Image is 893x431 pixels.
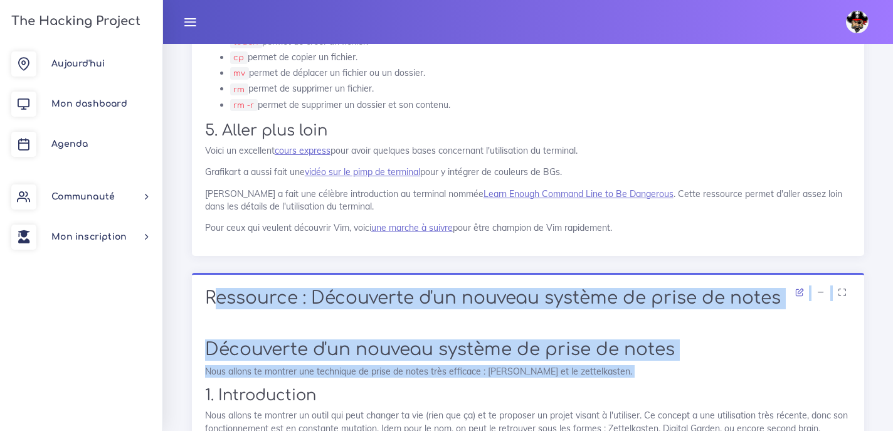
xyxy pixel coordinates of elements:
code: cp [230,51,248,64]
p: [PERSON_NAME] a fait une célèbre introduction au terminal nommée . Cette ressource permet d'aller... [205,188,851,213]
h1: Découverte d'un nouveau système de prise de notes [205,339,851,361]
h2: 1. Introduction [205,386,851,405]
span: Communauté [51,192,115,201]
a: une marche à suivre [371,222,453,233]
h3: The Hacking Project [8,14,140,28]
span: Mon dashboard [51,99,127,109]
a: vidéo sur le pimp de terminal [305,166,420,178]
li: permet de déplacer un fichier ou un dossier. [230,65,851,81]
p: Pour ceux qui veulent découvrir Vim, voici pour être champion de Vim rapidement. [205,221,851,234]
span: Agenda [51,139,88,149]
li: permet de copier un fichier. [230,50,851,65]
a: Learn Enough Command Line to Be Dangerous [483,188,674,200]
p: Voici un excellent pour avoir quelques bases concernant l'utilisation du terminal. [205,144,851,157]
a: cours express [275,145,330,156]
li: permet de supprimer un fichier. [230,81,851,97]
img: avatar [846,11,869,33]
code: touch [230,36,262,48]
code: mv [230,67,249,80]
span: Aujourd'hui [51,59,105,68]
span: Mon inscription [51,232,127,242]
p: Grafikart a aussi fait une pour y intégrer de couleurs de BGs. [205,166,851,178]
code: rm [230,83,248,96]
h1: Ressource : Découverte d'un nouveau système de prise de notes [205,288,851,309]
code: rm -r [230,99,258,112]
li: permet de supprimer un dossier et son contenu. [230,97,851,113]
p: Nous allons te montrer une technique de prise de notes très efficace : [PERSON_NAME] et le zettel... [205,365,851,378]
h2: 5. Aller plus loin [205,122,851,140]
